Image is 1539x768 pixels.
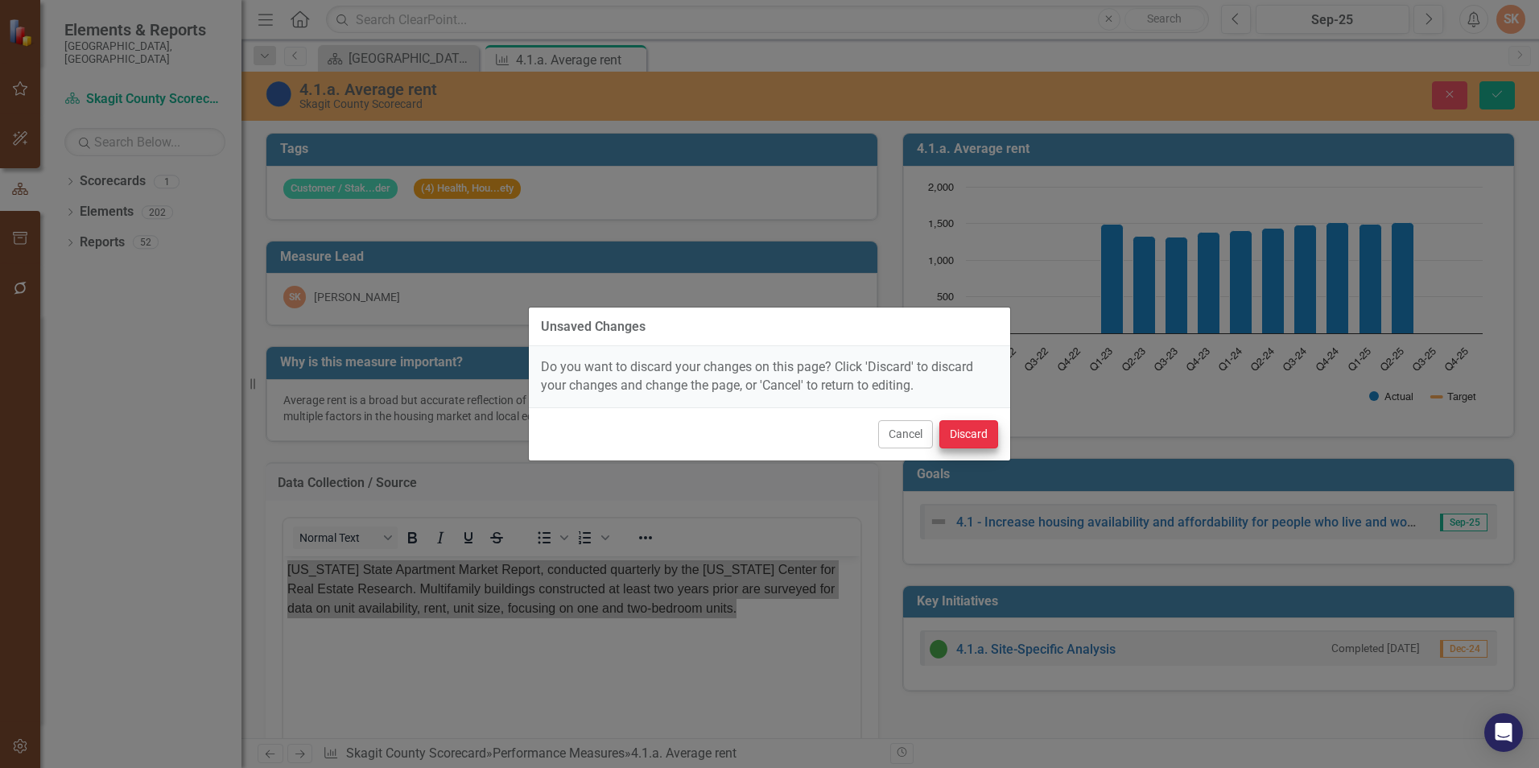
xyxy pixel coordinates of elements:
p: [US_STATE] State Apartment Market Report, conducted quarterly by the [US_STATE] Center for Real E... [4,4,573,62]
button: Discard [939,420,998,448]
div: Unsaved Changes [541,320,646,334]
button: Cancel [878,420,933,448]
div: Do you want to discard your changes on this page? Click 'Discard' to discard your changes and cha... [529,346,1010,407]
div: Open Intercom Messenger [1484,713,1523,752]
